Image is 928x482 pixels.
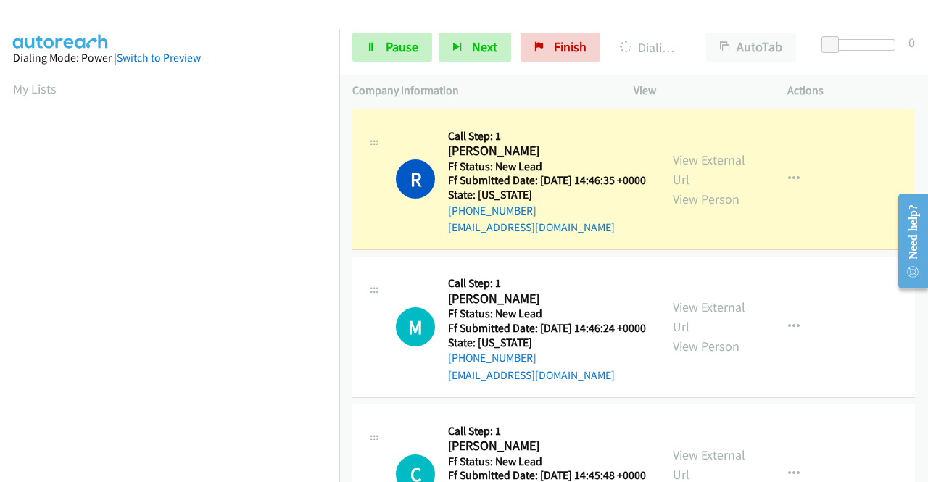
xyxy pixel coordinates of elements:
a: Finish [521,33,600,62]
a: [EMAIL_ADDRESS][DOMAIN_NAME] [448,368,615,382]
button: AutoTab [706,33,796,62]
a: Switch to Preview [117,51,201,65]
h5: Ff Status: New Lead [448,159,646,174]
a: View External Url [673,151,745,188]
h2: [PERSON_NAME] [448,143,642,159]
h1: M [396,307,435,346]
h1: R [396,159,435,199]
h5: Ff Status: New Lead [448,454,646,469]
h5: Call Step: 1 [448,129,646,144]
p: View [634,82,761,99]
h5: Ff Submitted Date: [DATE] 14:46:24 +0000 [448,321,646,336]
h2: [PERSON_NAME] [448,438,642,454]
iframe: Resource Center [887,183,928,299]
p: Company Information [352,82,608,99]
div: 0 [908,33,915,52]
h2: [PERSON_NAME] [448,291,642,307]
a: [EMAIL_ADDRESS][DOMAIN_NAME] [448,220,615,234]
h5: Ff Status: New Lead [448,307,646,321]
a: View Person [673,338,739,354]
h5: State: [US_STATE] [448,336,646,350]
button: Next [439,33,511,62]
a: View External Url [673,299,745,335]
h5: State: [US_STATE] [448,188,646,202]
span: Next [472,38,497,55]
p: Actions [787,82,915,99]
p: Dialing [PERSON_NAME] [620,38,680,57]
a: [PHONE_NUMBER] [448,204,536,217]
h5: Call Step: 1 [448,276,646,291]
h5: Call Step: 1 [448,424,646,439]
div: Delay between calls (in seconds) [829,39,895,51]
a: [PHONE_NUMBER] [448,351,536,365]
a: My Lists [13,80,57,97]
a: Pause [352,33,432,62]
div: Dialing Mode: Power | [13,49,326,67]
span: Pause [386,38,418,55]
a: View Person [673,191,739,207]
span: Finish [554,38,587,55]
h5: Ff Submitted Date: [DATE] 14:46:35 +0000 [448,173,646,188]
